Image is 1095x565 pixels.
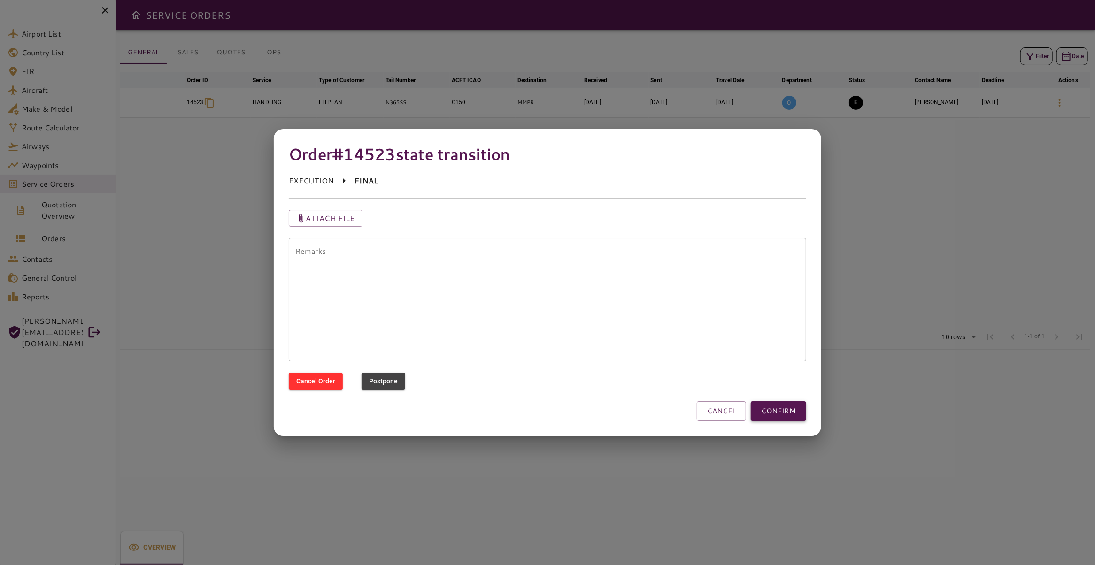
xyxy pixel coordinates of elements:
button: Attach file [289,210,362,227]
p: FINAL [355,175,378,186]
button: Postpone [362,373,405,390]
button: CONFIRM [751,401,806,421]
p: Attach file [306,213,355,224]
p: EXECUTION [289,175,334,186]
button: CANCEL [697,401,746,421]
h4: Order #14523 state transition [289,144,806,164]
button: Cancel Order [289,373,343,390]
